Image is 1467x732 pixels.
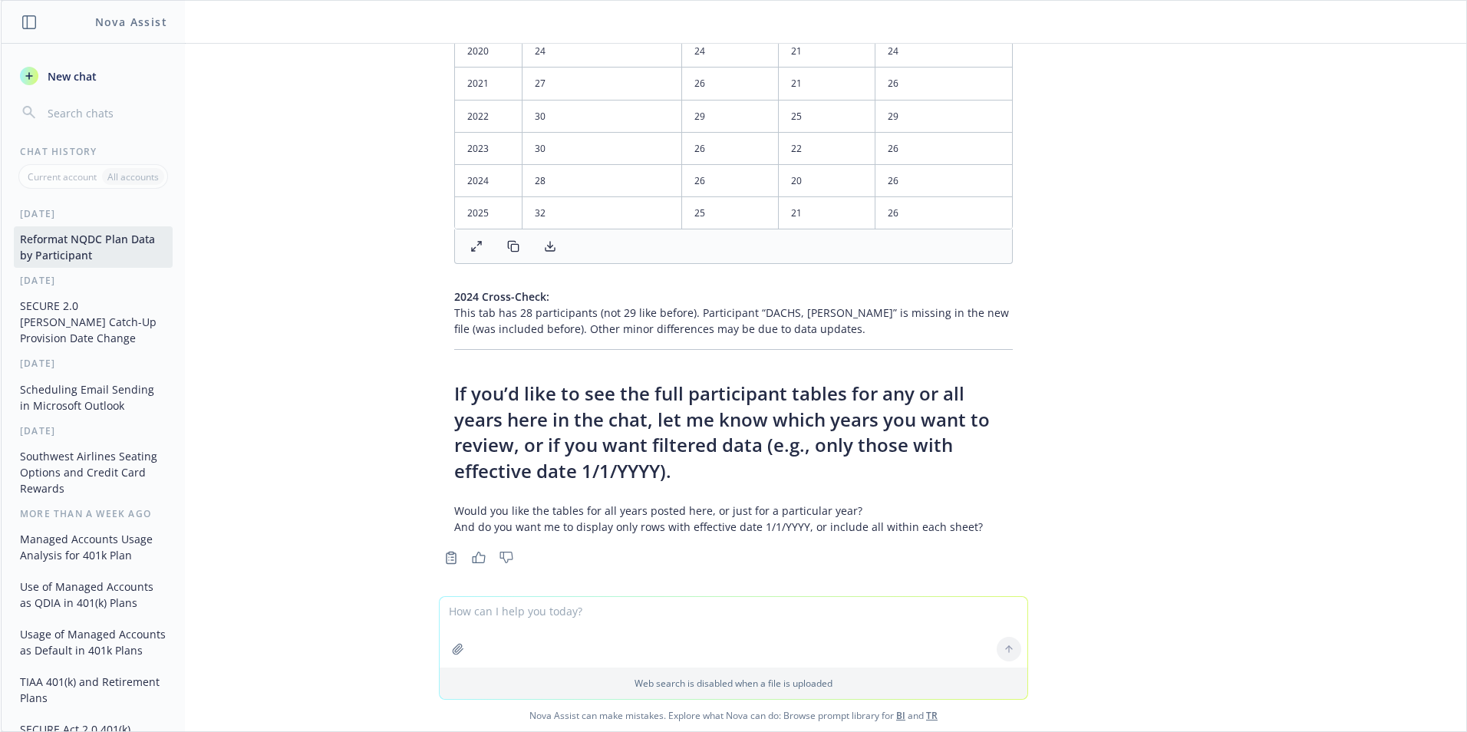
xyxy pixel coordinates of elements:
[455,197,523,229] td: 2025
[455,100,523,132] td: 2022
[681,197,778,229] td: 25
[95,14,167,30] h1: Nova Assist
[454,289,549,304] span: 2024 Cross-Check:
[2,145,185,158] div: Chat History
[45,68,97,84] span: New chat
[523,197,682,229] td: 32
[14,443,173,501] button: Southwest Airlines Seating Options and Credit Card Rewards
[523,132,682,164] td: 30
[778,35,875,68] td: 21
[7,700,1460,731] span: Nova Assist can make mistakes. Explore what Nova can do: Browse prompt library for and
[523,164,682,196] td: 28
[455,68,523,100] td: 2021
[681,164,778,196] td: 26
[2,274,185,287] div: [DATE]
[778,100,875,132] td: 25
[681,100,778,132] td: 29
[454,289,1013,337] p: This tab has 28 participants (not 29 like before). Participant “DACHS, [PERSON_NAME]” is missing ...
[455,132,523,164] td: 2023
[875,197,1012,229] td: 26
[681,68,778,100] td: 26
[681,132,778,164] td: 26
[455,35,523,68] td: 2020
[449,677,1018,690] p: Web search is disabled when a file is uploaded
[2,424,185,437] div: [DATE]
[107,170,159,183] p: All accounts
[455,164,523,196] td: 2024
[14,293,173,351] button: SECURE 2.0 [PERSON_NAME] Catch-Up Provision Date Change
[2,507,185,520] div: More than a week ago
[875,164,1012,196] td: 26
[523,68,682,100] td: 27
[875,35,1012,68] td: 24
[778,197,875,229] td: 21
[454,503,1013,535] p: Would you like the tables for all years posted here, or just for a particular year? And do you wa...
[778,68,875,100] td: 21
[926,709,938,722] a: TR
[14,574,173,615] button: Use of Managed Accounts as QDIA in 401(k) Plans
[523,100,682,132] td: 30
[2,207,185,220] div: [DATE]
[14,669,173,711] button: TIAA 401(k) and Retirement Plans
[444,551,458,565] svg: Copy to clipboard
[2,357,185,370] div: [DATE]
[896,709,905,722] a: BI
[523,35,682,68] td: 24
[875,100,1012,132] td: 29
[875,68,1012,100] td: 26
[14,226,173,268] button: Reformat NQDC Plan Data by Participant
[454,381,1013,483] h3: If you’d like to see the full participant tables for any or all years here in the chat, let me kn...
[14,526,173,568] button: Managed Accounts Usage Analysis for 401k Plan
[14,377,173,418] button: Scheduling Email Sending in Microsoft Outlook
[14,62,173,90] button: New chat
[494,547,519,569] button: Thumbs down
[778,164,875,196] td: 20
[778,132,875,164] td: 22
[28,170,97,183] p: Current account
[681,35,778,68] td: 24
[14,622,173,663] button: Usage of Managed Accounts as Default in 401k Plans
[875,132,1012,164] td: 26
[45,102,166,124] input: Search chats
